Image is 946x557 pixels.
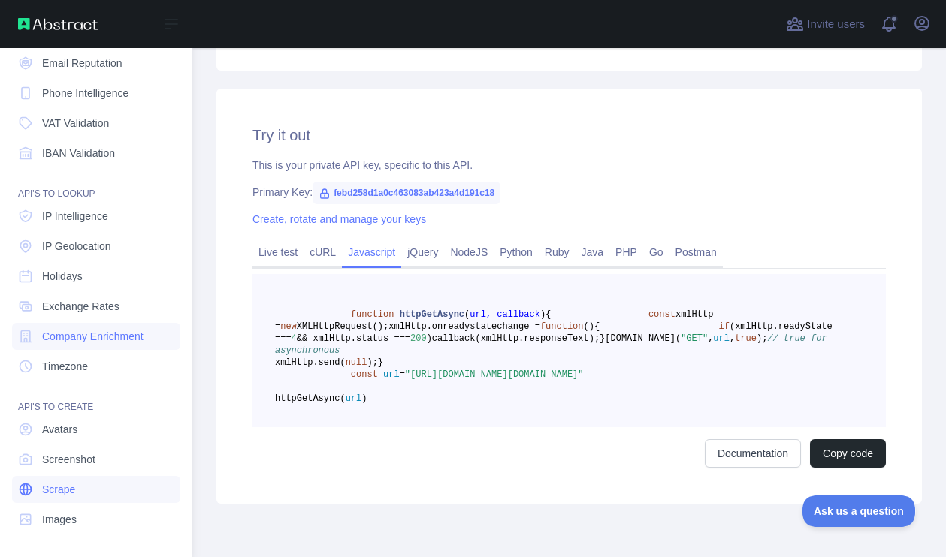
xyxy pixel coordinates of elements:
[12,203,180,230] a: IP Intelligence
[589,321,594,332] span: )
[609,240,643,264] a: PHP
[783,12,868,36] button: Invite users
[304,240,342,264] a: cURL
[297,333,410,344] span: && xmlHttp.status ===
[735,333,757,344] span: true
[470,309,540,320] span: url, callback
[12,323,180,350] a: Company Enrichment
[576,240,610,264] a: Java
[400,309,464,320] span: httpGetAsync
[12,446,180,473] a: Screenshot
[351,369,378,380] span: const
[252,125,886,146] h2: Try it out
[297,321,388,332] span: XMLHttpRequest();
[12,233,180,260] a: IP Geolocation
[388,321,540,332] span: xmlHttp.onreadystatechange =
[427,333,432,344] span: )
[464,309,470,320] span: (
[810,439,886,468] button: Copy code
[12,353,180,380] a: Timezone
[400,369,405,380] span: =
[42,56,122,71] span: Email Reputation
[42,116,109,131] span: VAT Validation
[42,299,119,314] span: Exchange Rates
[378,357,383,368] span: }
[383,369,400,380] span: url
[713,333,730,344] span: url
[669,240,723,264] a: Postman
[42,512,77,527] span: Images
[605,333,681,344] span: [DOMAIN_NAME](
[351,309,394,320] span: function
[12,506,180,533] a: Images
[42,269,83,284] span: Holidays
[583,321,588,332] span: (
[42,359,88,374] span: Timezone
[12,293,180,320] a: Exchange Rates
[405,369,584,380] span: "[URL][DOMAIN_NAME][DOMAIN_NAME]"
[18,18,98,30] img: Abstract API
[12,110,180,137] a: VAT Validation
[12,383,180,413] div: API'S TO CREATE
[346,393,362,404] span: url
[708,333,713,344] span: ,
[643,240,669,264] a: Go
[42,239,111,254] span: IP Geolocation
[681,333,708,344] span: "GET"
[807,16,865,33] span: Invite users
[719,321,730,332] span: if
[12,50,180,77] a: Email Reputation
[342,240,401,264] a: Javascript
[802,495,916,527] iframe: Toggle Customer Support
[252,158,886,173] div: This is your private API key, specific to this API.
[12,170,180,200] div: API'S TO LOOKUP
[42,482,75,497] span: Scrape
[42,329,144,344] span: Company Enrichment
[540,321,584,332] span: function
[12,476,180,503] a: Scrape
[705,439,801,468] a: Documentation
[12,80,180,107] a: Phone Intelligence
[12,416,180,443] a: Avatars
[292,333,297,344] span: 4
[444,240,494,264] a: NodeJS
[546,309,551,320] span: {
[432,333,600,344] span: callback(xmlHttp.responseText);
[252,240,304,264] a: Live test
[42,422,77,437] span: Avatars
[540,309,546,320] span: )
[757,333,767,344] span: );
[42,452,95,467] span: Screenshot
[42,146,115,161] span: IBAN Validation
[494,240,539,264] a: Python
[730,333,735,344] span: ,
[539,240,576,264] a: Ruby
[410,333,427,344] span: 200
[594,321,600,332] span: {
[275,357,346,368] span: xmlHttp.send(
[346,357,367,368] span: null
[648,309,675,320] span: const
[361,393,367,404] span: )
[12,263,180,290] a: Holidays
[275,393,346,404] span: httpGetAsync(
[367,357,377,368] span: );
[280,321,297,332] span: new
[42,86,128,101] span: Phone Intelligence
[252,213,426,225] a: Create, rotate and manage your keys
[252,185,886,200] div: Primary Key:
[600,333,605,344] span: }
[42,209,108,224] span: IP Intelligence
[313,182,500,204] span: febd258d1a0c463083ab423a4d191c18
[401,240,444,264] a: jQuery
[12,140,180,167] a: IBAN Validation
